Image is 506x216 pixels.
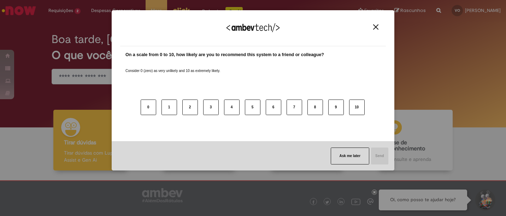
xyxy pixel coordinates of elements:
[125,52,324,58] label: On a scale from 0 to 10, how likely are you to recommend this system to a friend or colleague?
[224,100,240,115] button: 4
[125,60,220,73] label: Consider 0 (zero) as very unlikely and 10 as extremely likely.
[182,100,198,115] button: 2
[245,100,260,115] button: 5
[373,24,378,30] img: Close
[266,100,281,115] button: 6
[307,100,323,115] button: 8
[328,100,344,115] button: 9
[141,100,156,115] button: 0
[331,148,369,164] button: Ask me later
[371,24,381,30] button: Close
[349,100,365,115] button: 10
[287,100,302,115] button: 7
[203,100,219,115] button: 3
[161,100,177,115] button: 1
[226,23,280,32] img: Logo Ambevtech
